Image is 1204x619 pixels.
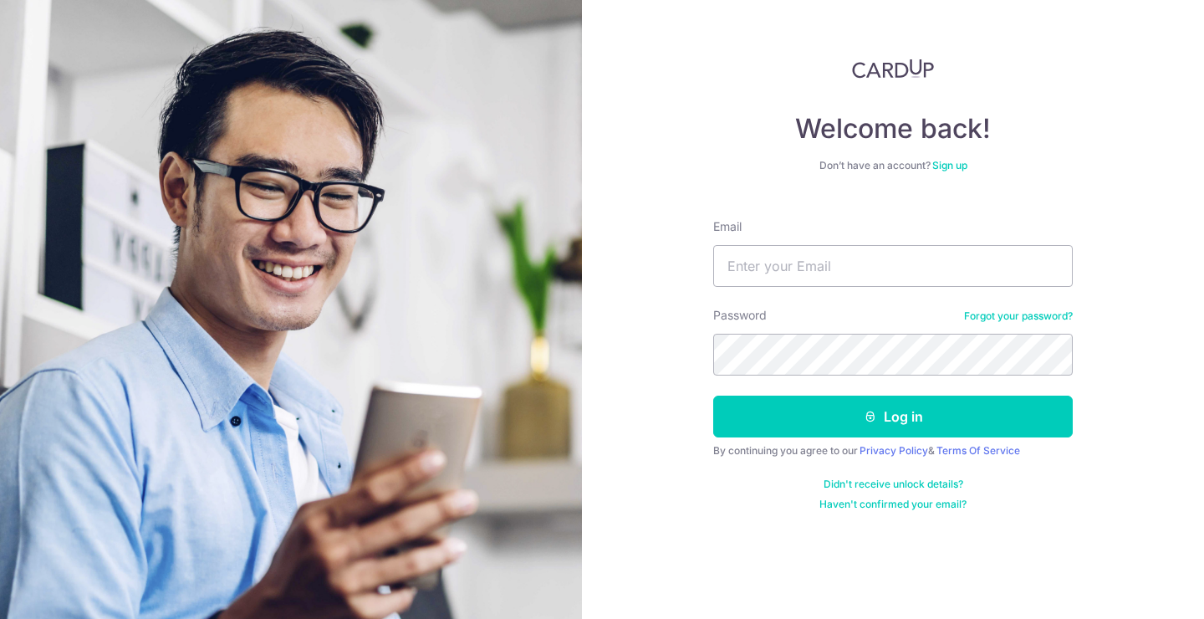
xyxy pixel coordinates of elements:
[713,396,1073,437] button: Log in
[819,498,967,511] a: Haven't confirmed your email?
[936,444,1020,457] a: Terms Of Service
[713,112,1073,146] h4: Welcome back!
[964,309,1073,323] a: Forgot your password?
[713,307,767,324] label: Password
[852,59,934,79] img: CardUp Logo
[713,159,1073,172] div: Don’t have an account?
[932,159,967,171] a: Sign up
[713,245,1073,287] input: Enter your Email
[860,444,928,457] a: Privacy Policy
[713,218,742,235] label: Email
[824,478,963,491] a: Didn't receive unlock details?
[713,444,1073,458] div: By continuing you agree to our &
